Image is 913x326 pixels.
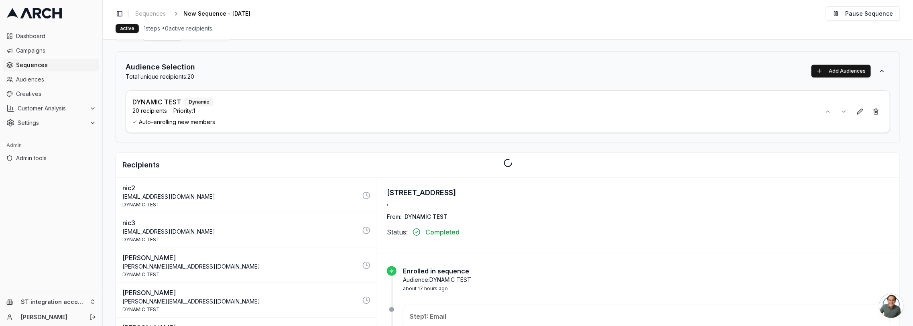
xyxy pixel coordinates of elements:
a: Campaigns [3,44,99,57]
a: Creatives [3,88,99,100]
span: Customer Analysis [18,104,86,112]
div: Admin [3,139,99,152]
span: Audiences [16,75,96,84]
button: ST integration account [3,295,99,308]
span: Dashboard [16,32,96,40]
a: [PERSON_NAME] [21,313,81,321]
button: Customer Analysis [3,102,99,115]
p: Audience: DYNAMIC TEST [403,276,890,284]
a: Dashboard [3,30,99,43]
p: Step 1 : Email [410,312,446,321]
span: Campaigns [16,47,96,55]
p: Enrolled in sequence [403,266,890,276]
span: Admin tools [16,154,96,162]
button: Log out [87,312,98,323]
p: about 17 hours ago [403,285,890,292]
a: Admin tools [3,152,99,165]
span: Creatives [16,90,96,98]
span: ST integration account [21,298,86,306]
button: Settings [3,116,99,129]
a: Sequences [3,59,99,71]
a: Open chat [879,294,903,318]
a: Audiences [3,73,99,86]
span: Settings [18,119,86,127]
span: Sequences [16,61,96,69]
